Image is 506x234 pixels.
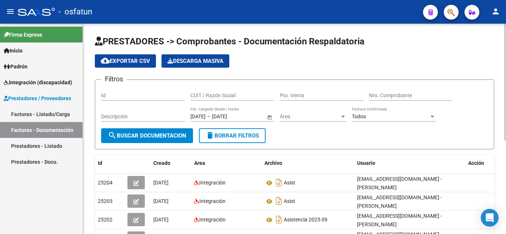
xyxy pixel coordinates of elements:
span: Área [280,113,340,120]
span: Buscar Documentacion [108,132,186,139]
span: 25204 [98,180,113,186]
button: Exportar CSV [95,54,156,68]
span: Asist [284,199,295,204]
span: [EMAIL_ADDRESS][DOMAIN_NAME] - [PERSON_NAME] [357,213,442,227]
datatable-header-cell: Usuario [354,155,465,171]
span: [DATE] [153,217,169,223]
datatable-header-cell: Id [95,155,124,171]
span: Integración (discapacidad) [4,78,72,87]
span: Padrón [4,62,27,71]
input: Fecha inicio [190,113,206,120]
span: Acción [468,160,484,166]
span: [EMAIL_ADDRESS][DOMAIN_NAME] - [PERSON_NAME] [357,176,442,190]
span: - osfatun [59,4,92,20]
i: Descargar documento [274,214,284,225]
i: Descargar documento [274,195,284,207]
span: PRESTADORES -> Comprobantes - Documentación Respaldatoria [95,36,364,47]
span: Descarga Masiva [167,58,223,64]
span: [DATE] [153,180,169,186]
div: Open Intercom Messenger [481,209,499,227]
span: Asist [284,180,295,186]
i: Descargar documento [274,177,284,189]
span: Prestadores / Proveedores [4,94,71,102]
mat-icon: cloud_download [101,56,110,65]
input: Fecha fin [212,113,248,120]
span: Creado [153,160,170,166]
button: Open calendar [266,113,273,121]
app-download-masive: Descarga masiva de comprobantes (adjuntos) [162,54,229,68]
span: 25203 [98,198,113,204]
mat-icon: person [491,7,500,16]
button: Descarga Masiva [162,54,229,68]
mat-icon: menu [6,7,15,16]
span: Exportar CSV [101,58,150,64]
span: Integración [199,180,226,186]
span: 25202 [98,217,113,223]
button: Buscar Documentacion [101,128,193,143]
span: Usuario [357,160,375,166]
span: Asistencia 2025 09 [284,217,327,223]
span: Borrar Filtros [206,132,259,139]
datatable-header-cell: Archivo [262,155,354,171]
datatable-header-cell: Area [191,155,262,171]
span: – [207,113,210,120]
span: [EMAIL_ADDRESS][DOMAIN_NAME] - [PERSON_NAME] [357,194,442,209]
datatable-header-cell: Acción [465,155,502,171]
span: Integración [199,198,226,204]
span: Id [98,160,102,166]
span: Archivo [264,160,282,166]
span: Inicio [4,47,23,55]
mat-icon: search [108,131,117,140]
span: Integración [199,217,226,223]
datatable-header-cell: Creado [150,155,191,171]
span: [DATE] [153,198,169,204]
span: Todos [352,113,366,119]
span: Firma Express [4,31,42,39]
span: Area [194,160,205,166]
h3: Filtros [101,74,127,84]
mat-icon: delete [206,131,214,140]
button: Borrar Filtros [199,128,266,143]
